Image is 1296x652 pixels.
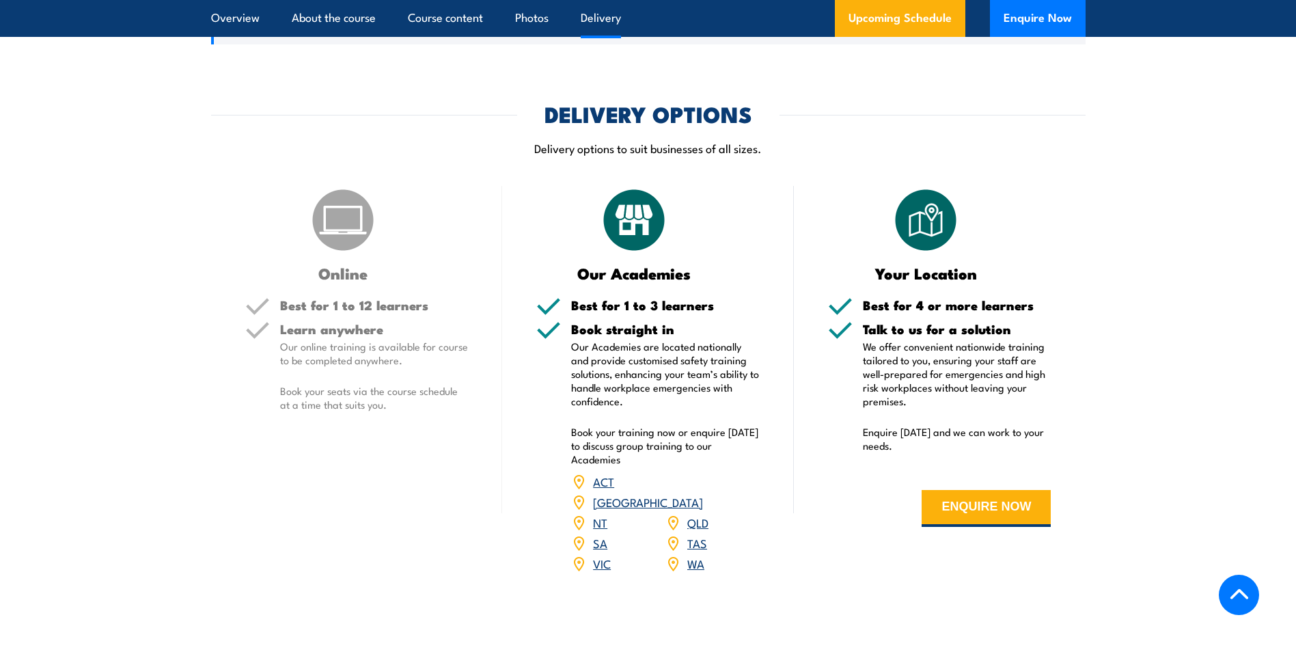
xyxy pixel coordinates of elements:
p: Our Academies are located nationally and provide customised safety training solutions, enhancing ... [571,340,760,408]
a: [GEOGRAPHIC_DATA] [593,493,703,510]
a: WA [687,555,704,571]
a: NT [593,514,607,530]
p: Book your seats via the course schedule at a time that suits you. [280,384,469,411]
a: QLD [687,514,708,530]
h5: Best for 4 or more learners [863,299,1051,312]
button: ENQUIRE NOW [922,490,1051,527]
a: VIC [593,555,611,571]
p: Delivery options to suit businesses of all sizes. [211,140,1086,156]
p: Book your training now or enquire [DATE] to discuss group training to our Academies [571,425,760,466]
h5: Talk to us for a solution [863,323,1051,336]
h5: Book straight in [571,323,760,336]
a: SA [593,534,607,551]
h3: Your Location [828,265,1024,281]
a: TAS [687,534,707,551]
h5: Best for 1 to 12 learners [280,299,469,312]
h5: Learn anywhere [280,323,469,336]
p: We offer convenient nationwide training tailored to you, ensuring your staff are well-prepared fo... [863,340,1051,408]
a: ACT [593,473,614,489]
h3: Our Academies [536,265,732,281]
h5: Best for 1 to 3 learners [571,299,760,312]
p: Enquire [DATE] and we can work to your needs. [863,425,1051,452]
h2: DELIVERY OPTIONS [544,104,752,123]
h3: Online [245,265,441,281]
p: Our online training is available for course to be completed anywhere. [280,340,469,367]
